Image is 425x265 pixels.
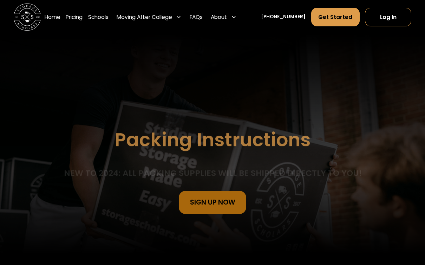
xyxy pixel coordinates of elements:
[311,8,360,26] a: Get Started
[115,130,311,150] h1: Packing Instructions
[45,7,60,26] a: Home
[211,13,227,21] div: About
[114,7,184,26] div: Moving After College
[179,191,246,214] a: sign Up Now
[190,7,203,26] a: FAQs
[64,167,361,179] div: NEW TO 2024: All packing supplies will be shipped directly to you!
[14,4,41,31] img: Storage Scholars main logo
[208,7,240,26] div: About
[66,7,83,26] a: Pricing
[117,13,172,21] div: Moving After College
[261,13,306,20] a: [PHONE_NUMBER]
[14,4,41,31] a: home
[365,8,411,26] a: Log In
[88,7,109,26] a: Schools
[190,199,235,206] div: sign Up Now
